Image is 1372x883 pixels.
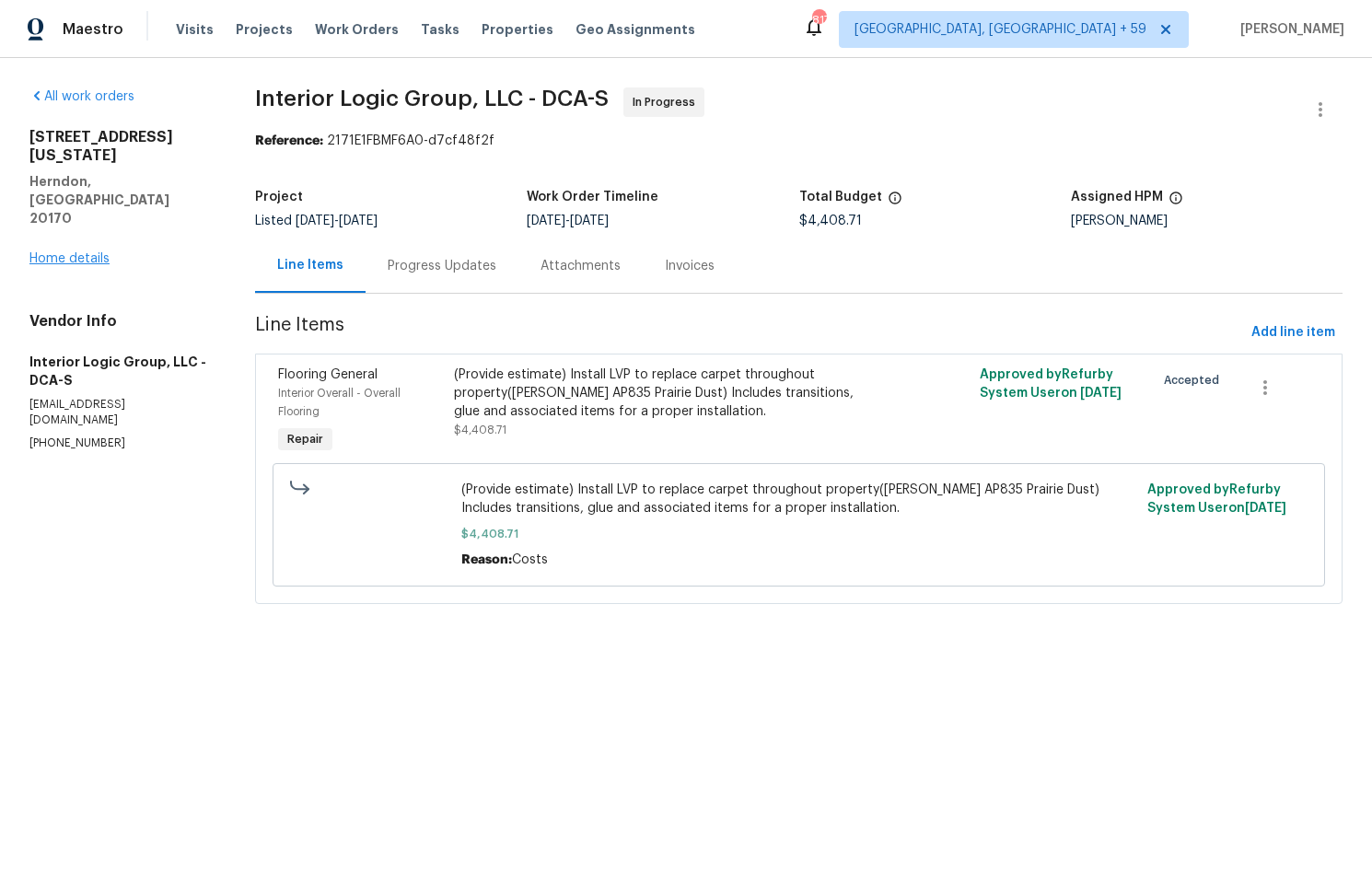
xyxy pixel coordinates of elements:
[576,20,695,39] span: Geo Assignments
[1080,387,1122,400] span: [DATE]
[1245,502,1286,515] span: [DATE]
[176,20,214,39] span: Visits
[812,11,825,29] div: 817
[1164,371,1227,389] span: Accepted
[421,23,459,36] span: Tasks
[278,388,401,417] span: Interior Overall - Overall Flooring
[29,436,211,451] p: [PHONE_NUMBER]
[527,215,565,227] span: [DATE]
[280,430,331,448] span: Repair
[855,20,1146,39] span: [GEOGRAPHIC_DATA], [GEOGRAPHIC_DATA] + 59
[454,366,881,421] div: (Provide estimate) Install LVP to replace carpet throughout property([PERSON_NAME] AP835 Prairie ...
[1169,191,1183,215] span: The hpm assigned to this work order.
[388,257,496,275] div: Progress Updates
[255,316,1244,350] span: Line Items
[527,191,658,203] h5: Work Order Timeline
[29,353,211,389] h5: Interior Logic Group, LLC - DCA-S
[255,132,1343,150] div: 2171E1FBMF6A0-d7cf48f2f
[665,257,715,275] div: Invoices
[255,191,303,203] h5: Project
[541,257,621,275] div: Attachments
[1147,483,1286,515] span: Approved by Refurby System User on
[461,525,1136,543] span: $4,408.71
[980,368,1122,400] span: Approved by Refurby System User on
[278,368,378,381] span: Flooring General
[1233,20,1344,39] span: [PERSON_NAME]
[296,215,378,227] span: -
[339,215,378,227] span: [DATE]
[29,397,211,428] p: [EMAIL_ADDRESS][DOMAIN_NAME]
[1251,321,1335,344] span: Add line item
[255,87,609,110] span: Interior Logic Group, LLC - DCA-S
[29,252,110,265] a: Home details
[527,215,609,227] span: -
[1071,191,1163,203] h5: Assigned HPM
[255,134,323,147] b: Reference:
[482,20,553,39] span: Properties
[633,93,703,111] span: In Progress
[454,424,506,436] span: $4,408.71
[1071,215,1343,227] div: [PERSON_NAME]
[1244,316,1343,350] button: Add line item
[512,553,548,566] span: Costs
[799,215,862,227] span: $4,408.71
[461,481,1136,517] span: (Provide estimate) Install LVP to replace carpet throughout property([PERSON_NAME] AP835 Prairie ...
[296,215,334,227] span: [DATE]
[888,191,902,215] span: The total cost of line items that have been proposed by Opendoor. This sum includes line items th...
[236,20,293,39] span: Projects
[570,215,609,227] span: [DATE]
[29,312,211,331] h4: Vendor Info
[799,191,882,203] h5: Total Budget
[277,256,343,274] div: Line Items
[461,553,512,566] span: Reason:
[63,20,123,39] span: Maestro
[255,215,378,227] span: Listed
[315,20,399,39] span: Work Orders
[29,90,134,103] a: All work orders
[29,128,211,165] h2: [STREET_ADDRESS][US_STATE]
[29,172,211,227] h5: Herndon, [GEOGRAPHIC_DATA] 20170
